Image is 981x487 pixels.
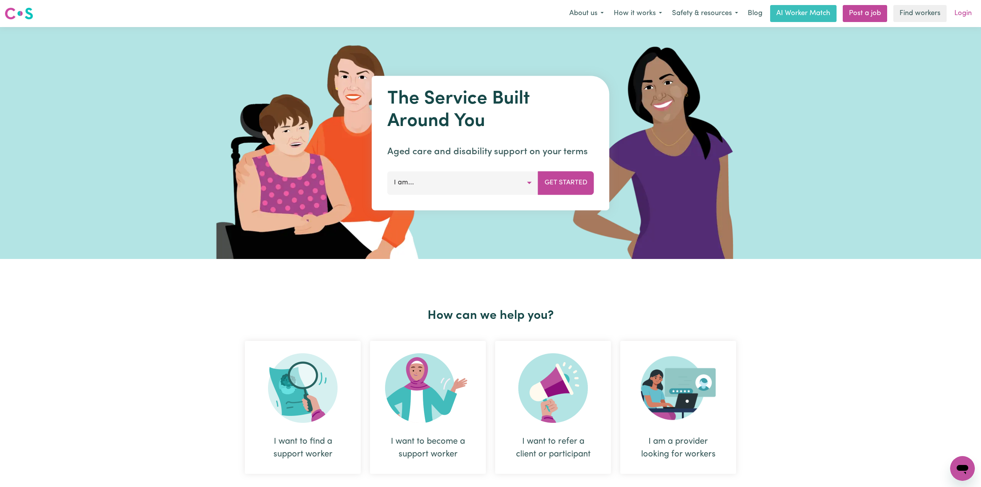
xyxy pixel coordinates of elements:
[268,353,338,423] img: Search
[770,5,837,22] a: AI Worker Match
[743,5,767,22] a: Blog
[950,5,976,22] a: Login
[893,5,947,22] a: Find workers
[387,171,538,194] button: I am...
[667,5,743,22] button: Safety & resources
[641,353,716,423] img: Provider
[387,88,594,133] h1: The Service Built Around You
[240,308,741,323] h2: How can we help you?
[538,171,594,194] button: Get Started
[495,341,611,474] div: I want to refer a client or participant
[385,353,471,423] img: Become Worker
[245,341,361,474] div: I want to find a support worker
[5,7,33,20] img: Careseekers logo
[620,341,736,474] div: I am a provider looking for workers
[609,5,667,22] button: How it works
[389,435,467,461] div: I want to become a support worker
[564,5,609,22] button: About us
[5,5,33,22] a: Careseekers logo
[514,435,592,461] div: I want to refer a client or participant
[387,145,594,159] p: Aged care and disability support on your terms
[950,456,975,481] iframe: Button to launch messaging window
[370,341,486,474] div: I want to become a support worker
[263,435,342,461] div: I want to find a support worker
[639,435,718,461] div: I am a provider looking for workers
[843,5,887,22] a: Post a job
[518,353,588,423] img: Refer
